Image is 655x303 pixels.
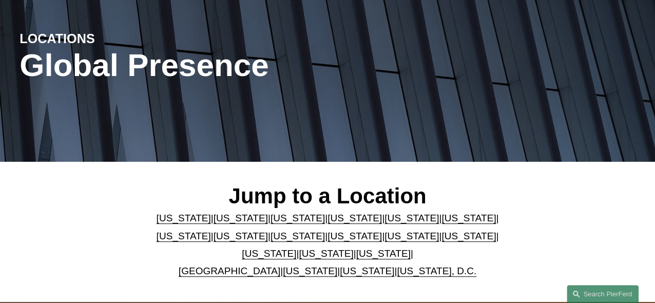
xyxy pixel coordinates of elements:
[214,231,268,241] a: [US_STATE]
[384,213,439,223] a: [US_STATE]
[271,231,325,241] a: [US_STATE]
[299,248,353,259] a: [US_STATE]
[567,285,639,303] a: Search this site
[283,266,337,276] a: [US_STATE]
[157,231,211,241] a: [US_STATE]
[397,266,476,276] a: [US_STATE], D.C.
[148,183,507,210] h2: Jump to a Location
[356,248,411,259] a: [US_STATE]
[441,213,496,223] a: [US_STATE]
[20,31,174,47] h4: LOCATIONS
[214,213,268,223] a: [US_STATE]
[148,210,507,280] p: | | | | | | | | | | | | | | | | | |
[441,231,496,241] a: [US_STATE]
[242,248,296,259] a: [US_STATE]
[20,47,430,84] h1: Global Presence
[327,231,382,241] a: [US_STATE]
[157,213,211,223] a: [US_STATE]
[179,266,280,276] a: [GEOGRAPHIC_DATA]
[340,266,394,276] a: [US_STATE]
[384,231,439,241] a: [US_STATE]
[327,213,382,223] a: [US_STATE]
[271,213,325,223] a: [US_STATE]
